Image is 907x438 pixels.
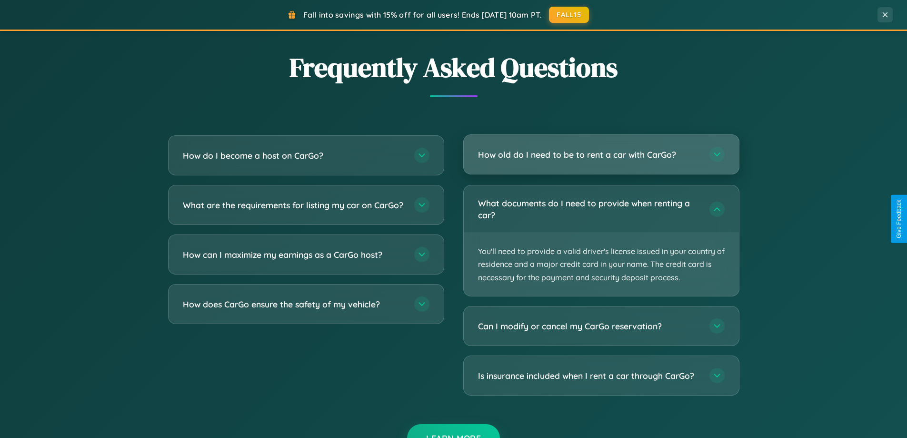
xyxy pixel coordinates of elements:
h3: How old do I need to be to rent a car with CarGo? [478,149,700,161]
h3: How can I maximize my earnings as a CarGo host? [183,249,405,261]
p: You'll need to provide a valid driver's license issued in your country of residence and a major c... [464,233,739,296]
span: Fall into savings with 15% off for all users! Ends [DATE] 10am PT. [303,10,542,20]
h2: Frequently Asked Questions [168,49,739,86]
h3: How do I become a host on CarGo? [183,150,405,162]
div: Give Feedback [896,200,902,238]
h3: Is insurance included when I rent a car through CarGo? [478,370,700,382]
h3: Can I modify or cancel my CarGo reservation? [478,320,700,332]
h3: What documents do I need to provide when renting a car? [478,197,700,221]
h3: What are the requirements for listing my car on CarGo? [183,199,405,211]
h3: How does CarGo ensure the safety of my vehicle? [183,298,405,310]
button: FALL15 [549,7,589,23]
